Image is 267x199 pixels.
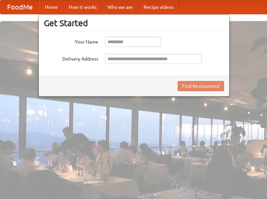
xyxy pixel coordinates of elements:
[102,0,138,14] a: Who we are
[0,0,39,14] a: FoodMe
[138,0,179,14] a: Recipe videos
[39,0,63,14] a: Home
[178,81,224,91] button: Find Restaurants!
[44,54,98,62] label: Delivery Address
[44,18,224,28] h3: Get Started
[63,0,102,14] a: How it works
[44,37,98,45] label: Your Name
